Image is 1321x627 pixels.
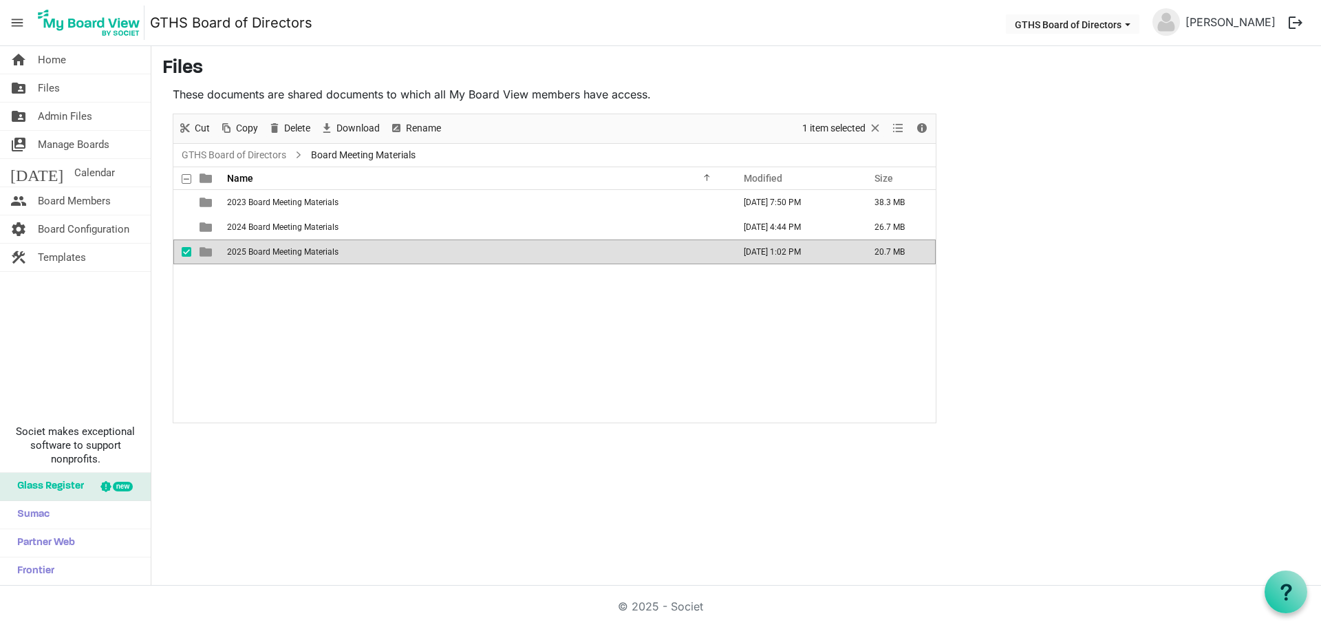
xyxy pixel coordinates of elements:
[227,173,253,184] span: Name
[38,103,92,130] span: Admin Files
[179,147,289,164] a: GTHS Board of Directors
[173,215,191,240] td: checkbox
[150,9,312,36] a: GTHS Board of Directors
[890,120,906,137] button: View dropdownbutton
[1180,8,1281,36] a: [PERSON_NAME]
[387,120,444,137] button: Rename
[913,120,932,137] button: Details
[191,215,223,240] td: is template cell column header type
[618,599,703,613] a: © 2025 - Societ
[38,244,86,271] span: Templates
[385,114,446,143] div: Rename
[38,74,60,102] span: Files
[38,46,66,74] span: Home
[223,215,729,240] td: 2024 Board Meeting Materials is template cell column header Name
[887,114,910,143] div: View
[227,198,339,207] span: 2023 Board Meeting Materials
[217,120,261,137] button: Copy
[729,190,860,215] td: February 15, 2024 7:50 PM column header Modified
[910,114,934,143] div: Details
[10,529,75,557] span: Partner Web
[10,187,27,215] span: people
[10,74,27,102] span: folder_shared
[38,215,129,243] span: Board Configuration
[176,120,213,137] button: Cut
[227,247,339,257] span: 2025 Board Meeting Materials
[38,131,109,158] span: Manage Boards
[6,425,144,466] span: Societ makes exceptional software to support nonprofits.
[1281,8,1310,37] button: logout
[283,120,312,137] span: Delete
[10,103,27,130] span: folder_shared
[162,57,1310,81] h3: Files
[193,120,211,137] span: Cut
[729,240,860,264] td: August 20, 2025 1:02 PM column header Modified
[173,240,191,264] td: checkbox
[10,501,50,529] span: Sumac
[405,120,442,137] span: Rename
[874,173,893,184] span: Size
[173,114,215,143] div: Cut
[729,215,860,240] td: December 02, 2024 4:44 PM column header Modified
[860,215,936,240] td: 26.7 MB is template cell column header Size
[113,482,133,491] div: new
[315,114,385,143] div: Download
[10,473,84,500] span: Glass Register
[860,190,936,215] td: 38.3 MB is template cell column header Size
[191,240,223,264] td: is template cell column header type
[173,86,936,103] p: These documents are shared documents to which all My Board View members have access.
[263,114,315,143] div: Delete
[223,240,729,264] td: 2025 Board Meeting Materials is template cell column header Name
[801,120,867,137] span: 1 item selected
[10,46,27,74] span: home
[215,114,263,143] div: Copy
[318,120,383,137] button: Download
[34,6,150,40] a: My Board View Logo
[227,222,339,232] span: 2024 Board Meeting Materials
[335,120,381,137] span: Download
[308,147,418,164] span: Board Meeting Materials
[266,120,313,137] button: Delete
[10,244,27,271] span: construction
[797,114,887,143] div: Clear selection
[800,120,885,137] button: Selection
[74,159,115,187] span: Calendar
[10,159,63,187] span: [DATE]
[38,187,111,215] span: Board Members
[10,215,27,243] span: settings
[744,173,782,184] span: Modified
[191,190,223,215] td: is template cell column header type
[860,240,936,264] td: 20.7 MB is template cell column header Size
[10,131,27,158] span: switch_account
[10,557,54,585] span: Frontier
[235,120,259,137] span: Copy
[1152,8,1180,36] img: no-profile-picture.svg
[34,6,144,40] img: My Board View Logo
[4,10,30,36] span: menu
[1006,14,1139,34] button: GTHS Board of Directors dropdownbutton
[173,190,191,215] td: checkbox
[223,190,729,215] td: 2023 Board Meeting Materials is template cell column header Name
